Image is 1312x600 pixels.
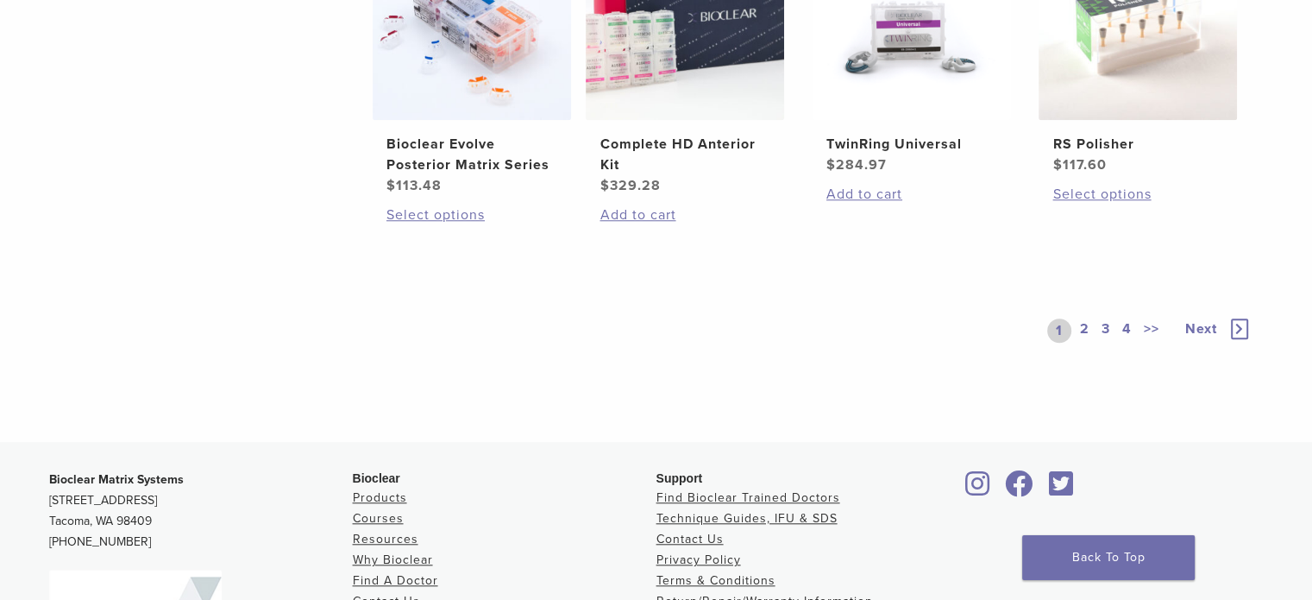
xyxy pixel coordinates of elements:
[353,532,418,546] a: Resources
[1052,156,1106,174] bdi: 117.60
[1047,319,1071,343] a: 1
[1119,319,1135,343] a: 4
[1052,184,1223,205] a: Select options for “RS Polisher”
[656,511,838,526] a: Technique Guides, IFU & SDS
[1185,320,1217,338] span: Next
[1052,134,1223,155] h2: RS Polisher
[600,177,660,194] bdi: 329.28
[656,573,775,588] a: Terms & Conditions
[353,553,433,567] a: Why Bioclear
[656,553,741,567] a: Privacy Policy
[353,511,404,526] a: Courses
[353,573,438,588] a: Find A Doctor
[826,134,997,155] h2: TwinRing Universal
[826,184,997,205] a: Add to cart: “TwinRing Universal”
[1077,319,1093,343] a: 2
[600,205,770,225] a: Add to cart: “Complete HD Anterior Kit”
[1140,319,1163,343] a: >>
[1000,481,1039,498] a: Bioclear
[826,156,887,174] bdi: 284.97
[386,177,396,194] span: $
[353,471,400,485] span: Bioclear
[386,205,557,225] a: Select options for “Bioclear Evolve Posterior Matrix Series”
[49,470,353,553] p: [STREET_ADDRESS] Tacoma, WA 98409 [PHONE_NUMBER]
[386,134,557,175] h2: Bioclear Evolve Posterior Matrix Series
[353,490,407,505] a: Products
[656,490,840,505] a: Find Bioclear Trained Doctors
[1043,481,1079,498] a: Bioclear
[386,177,442,194] bdi: 113.48
[600,177,609,194] span: $
[600,134,770,175] h2: Complete HD Anterior Kit
[1022,535,1195,580] a: Back To Top
[49,472,184,487] strong: Bioclear Matrix Systems
[826,156,836,174] span: $
[656,471,703,485] span: Support
[960,481,996,498] a: Bioclear
[1052,156,1062,174] span: $
[656,532,724,546] a: Contact Us
[1098,319,1114,343] a: 3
